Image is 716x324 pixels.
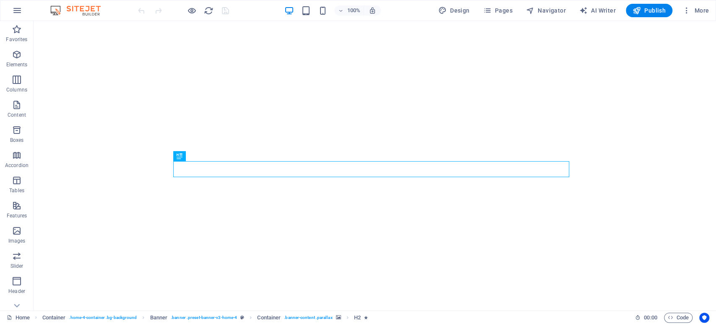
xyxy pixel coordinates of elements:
[483,6,512,15] span: Pages
[336,315,341,320] i: This element contains a background
[635,313,657,323] h6: Session time
[664,313,693,323] button: Code
[187,5,197,16] button: Click here to leave preview mode and continue editing
[150,313,168,323] span: Click to select. Double-click to edit
[644,313,657,323] span: 00 00
[438,6,470,15] span: Design
[7,313,30,323] a: Click to cancel selection. Double-click to open Pages
[650,314,651,321] span: :
[42,313,66,323] span: Click to select. Double-click to edit
[526,6,566,15] span: Navigator
[668,313,689,323] span: Code
[369,7,376,14] i: On resize automatically adjust zoom level to fit chosen device.
[284,313,332,323] span: . banner-content .parallax
[579,6,616,15] span: AI Writer
[435,4,473,17] button: Design
[5,162,29,169] p: Accordion
[699,313,709,323] button: Usercentrics
[69,313,137,323] span: . home-4-container .bg-background
[48,5,111,16] img: Editor Logo
[334,5,364,16] button: 100%
[9,187,24,194] p: Tables
[240,315,244,320] i: This element is a customizable preset
[6,61,28,68] p: Elements
[679,4,712,17] button: More
[8,112,26,118] p: Content
[8,288,25,295] p: Header
[364,315,368,320] i: Element contains an animation
[576,4,619,17] button: AI Writer
[171,313,237,323] span: . banner .preset-banner-v3-home-4
[435,4,473,17] div: Design (Ctrl+Alt+Y)
[6,86,27,93] p: Columns
[682,6,709,15] span: More
[257,313,281,323] span: Click to select. Double-click to edit
[523,4,569,17] button: Navigator
[204,6,213,16] i: Reload page
[633,6,666,15] span: Publish
[354,313,361,323] span: Click to select. Double-click to edit
[347,5,360,16] h6: 100%
[479,4,516,17] button: Pages
[626,4,672,17] button: Publish
[8,238,26,244] p: Images
[203,5,213,16] button: reload
[10,263,23,269] p: Slider
[10,137,24,144] p: Boxes
[7,212,27,219] p: Features
[42,313,368,323] nav: breadcrumb
[6,36,27,43] p: Favorites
